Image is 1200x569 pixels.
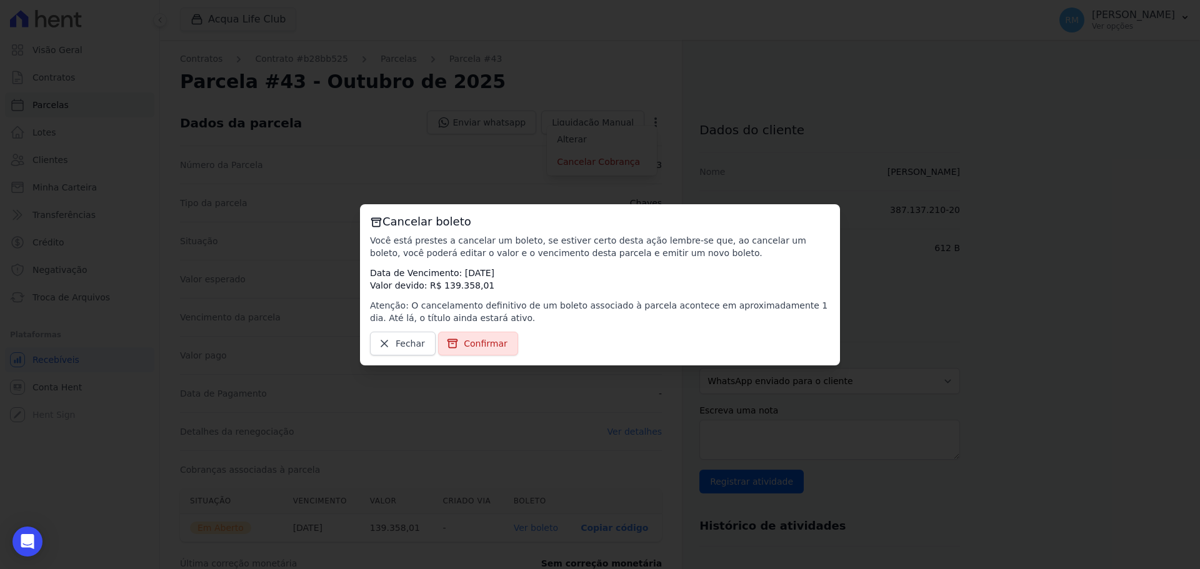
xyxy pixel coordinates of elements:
[438,332,518,355] a: Confirmar
[370,332,436,355] a: Fechar
[12,527,42,557] div: Open Intercom Messenger
[464,337,507,350] span: Confirmar
[370,234,830,259] p: Você está prestes a cancelar um boleto, se estiver certo desta ação lembre-se que, ao cancelar um...
[370,267,830,292] p: Data de Vencimento: [DATE] Valor devido: R$ 139.358,01
[370,299,830,324] p: Atenção: O cancelamento definitivo de um boleto associado à parcela acontece em aproximadamente 1...
[370,214,830,229] h3: Cancelar boleto
[396,337,425,350] span: Fechar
